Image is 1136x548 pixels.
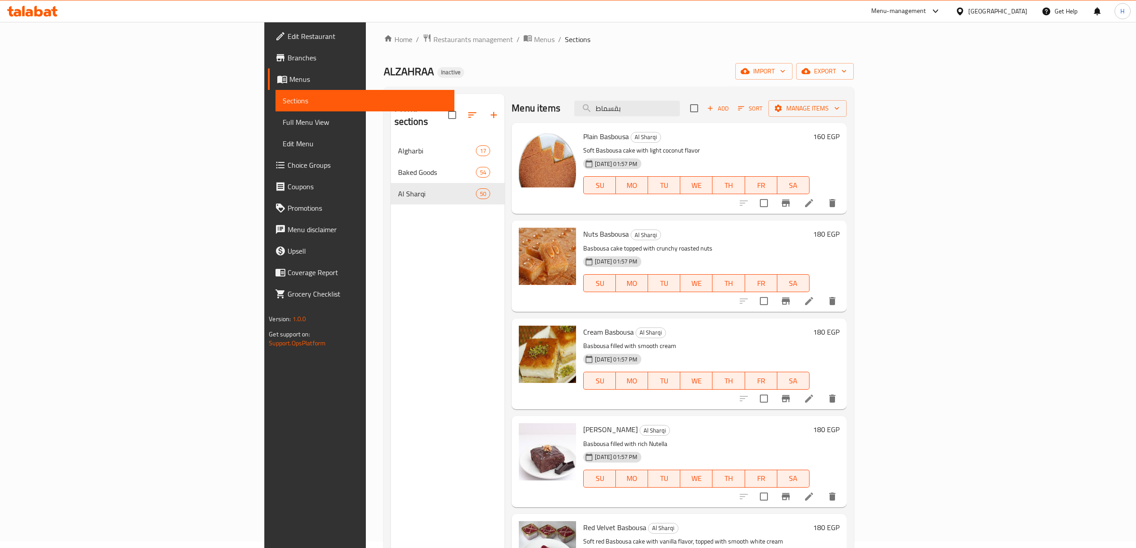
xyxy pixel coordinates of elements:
span: Baked Goods [398,167,476,178]
button: Branch-specific-item [775,388,797,409]
span: MO [619,179,644,192]
span: H [1120,6,1124,16]
button: delete [822,290,843,312]
span: Select to update [755,487,773,506]
p: Soft red Basbousa cake with vanilla flavor, topped with smooth white cream [583,536,809,547]
button: MO [616,176,648,194]
span: [DATE] 01:57 PM [591,257,641,266]
p: Basbousa filled with rich Nutella [583,438,809,450]
span: Nuts Basbousa [583,227,629,241]
div: Al Sharqi50 [391,183,505,204]
span: Sort sections [462,104,483,126]
button: Manage items [768,100,847,117]
a: Choice Groups [268,154,454,176]
button: TU [648,372,680,390]
img: Nutella Basbousa [519,423,576,480]
button: Branch-specific-item [775,290,797,312]
span: Select to update [755,292,773,310]
span: Al Sharqi [640,425,670,436]
div: [GEOGRAPHIC_DATA] [968,6,1027,16]
span: TU [652,374,677,387]
a: Upsell [268,240,454,262]
span: MO [619,472,644,485]
p: Basbousa cake topped with crunchy roasted nuts [583,243,809,254]
a: Edit menu item [804,491,814,502]
button: SU [583,176,616,194]
a: Branches [268,47,454,68]
span: Al Sharqi [398,188,476,199]
span: Algharbi [398,145,476,156]
span: TH [716,277,741,290]
span: Coupons [288,181,447,192]
button: FR [745,372,777,390]
div: items [476,188,490,199]
span: Branches [288,52,447,63]
button: FR [745,470,777,488]
a: Grocery Checklist [268,283,454,305]
h6: 160 EGP [813,130,839,143]
div: Menu-management [871,6,926,17]
div: Al Sharqi [648,523,678,534]
span: TH [716,472,741,485]
button: delete [822,192,843,214]
button: TH [712,274,745,292]
span: TU [652,179,677,192]
nav: Menu sections [391,136,505,208]
li: / [558,34,561,45]
button: WE [680,176,712,194]
span: SU [587,277,612,290]
a: Full Menu View [276,111,454,133]
button: TH [712,470,745,488]
span: Sort [738,103,763,114]
input: search [574,101,680,116]
span: Select to update [755,194,773,212]
button: Sort [736,102,765,115]
button: TH [712,176,745,194]
span: TU [652,277,677,290]
span: Manage items [776,103,839,114]
span: Red Velvet Basbousa [583,521,646,534]
a: Sections [276,90,454,111]
span: Al Sharqi [631,230,661,240]
nav: breadcrumb [384,34,854,45]
span: Select to update [755,389,773,408]
span: FR [749,179,774,192]
button: TU [648,274,680,292]
span: SA [781,179,806,192]
span: Al Sharqi [631,132,661,142]
button: Add section [483,104,504,126]
span: Edit Restaurant [288,31,447,42]
a: Menus [268,68,454,90]
span: FR [749,374,774,387]
span: Select section [685,99,704,118]
a: Edit menu item [804,393,814,404]
span: WE [684,179,709,192]
span: SA [781,472,806,485]
span: MO [619,374,644,387]
span: Menu disclaimer [288,224,447,235]
span: SU [587,472,612,485]
a: Edit menu item [804,296,814,306]
h6: 180 EGP [813,228,839,240]
span: Sections [565,34,590,45]
button: SA [777,470,810,488]
button: FR [745,176,777,194]
span: Sort items [732,102,768,115]
h6: 180 EGP [813,423,839,436]
span: Version: [269,313,291,325]
a: Edit menu item [804,198,814,208]
a: Menu disclaimer [268,219,454,240]
span: 54 [476,168,490,177]
a: Edit Menu [276,133,454,154]
div: Al Sharqi [631,132,661,143]
span: 17 [476,147,490,155]
button: TU [648,176,680,194]
div: items [476,167,490,178]
a: Coupons [268,176,454,197]
div: Baked Goods54 [391,161,505,183]
span: Add [706,103,730,114]
span: Plain Basbousa [583,130,629,143]
span: Edit Menu [283,138,447,149]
